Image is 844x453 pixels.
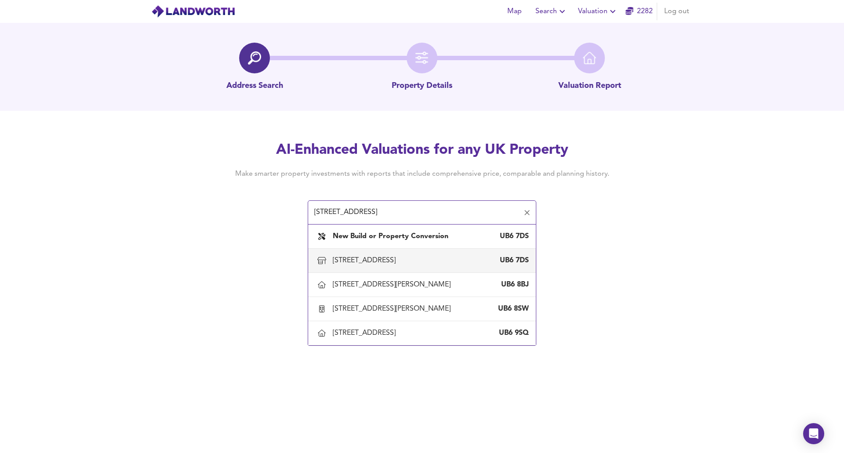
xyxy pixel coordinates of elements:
div: UB6 7DS [494,232,529,241]
img: filter-icon [415,51,429,65]
a: 2282 [626,5,653,18]
button: Map [500,3,528,20]
p: Address Search [226,80,283,92]
div: [STREET_ADDRESS][PERSON_NAME] [333,304,454,314]
span: Map [504,5,525,18]
div: [STREET_ADDRESS] [333,256,399,265]
button: Log out [661,3,693,20]
img: search-icon [248,51,261,65]
div: UB6 8BJ [494,280,529,290]
div: [STREET_ADDRESS][PERSON_NAME] [333,280,454,290]
p: Property Details [392,80,452,92]
h4: Make smarter property investments with reports that include comprehensive price, comparable and p... [222,169,622,179]
input: Enter a postcode to start... [312,204,519,221]
button: Valuation [575,3,622,20]
div: [STREET_ADDRESS] [333,328,399,338]
span: Valuation [578,5,618,18]
img: logo [151,5,235,18]
p: Valuation Report [558,80,621,92]
div: UB6 7DS [494,256,529,265]
div: UB6 8SW [494,304,529,314]
img: home-icon [583,51,596,65]
b: New Build or Property Conversion [333,233,448,240]
div: Open Intercom Messenger [803,423,824,444]
div: UB6 9SQ [494,328,529,338]
h2: AI-Enhanced Valuations for any UK Property [222,141,622,160]
button: Clear [521,207,533,219]
button: Search [532,3,571,20]
span: Search [535,5,568,18]
span: Log out [664,5,689,18]
button: 2282 [625,3,653,20]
